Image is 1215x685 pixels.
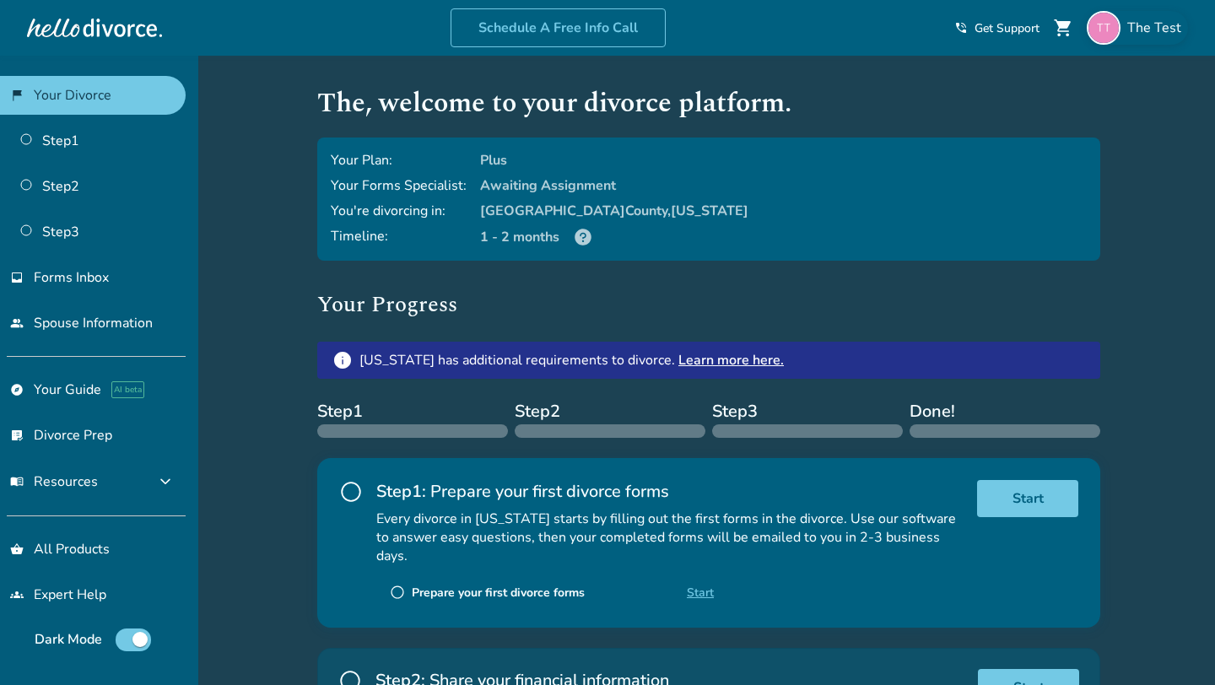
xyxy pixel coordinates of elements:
a: Schedule A Free Info Call [451,8,666,47]
span: Get Support [975,20,1039,36]
strong: Step 1 : [376,480,426,503]
span: explore [10,383,24,396]
iframe: Chat Widget [1131,604,1215,685]
span: list_alt_check [10,429,24,442]
div: [GEOGRAPHIC_DATA] County, [US_STATE] [480,202,1087,220]
span: The Test [1127,19,1188,37]
span: shopping_basket [10,542,24,556]
a: Start [687,585,714,601]
span: Resources [10,472,98,491]
span: radio_button_unchecked [390,585,405,600]
span: Done! [910,399,1100,424]
div: [US_STATE] has additional requirements to divorce. [359,351,784,369]
a: Learn more here. [678,351,784,369]
span: AI beta [111,381,144,398]
h2: Prepare your first divorce forms [376,480,964,503]
div: Your Plan: [331,151,467,170]
span: Step 3 [712,399,903,424]
span: people [10,316,24,330]
div: Timeline: [331,227,467,247]
h1: The , welcome to your divorce platform. [317,83,1100,124]
div: Prepare your first divorce forms [412,585,585,601]
span: phone_in_talk [954,21,968,35]
span: radio_button_unchecked [339,480,363,504]
div: Your Forms Specialist: [331,176,467,195]
div: 1 - 2 months [480,227,1087,247]
span: inbox [10,271,24,284]
span: Forms Inbox [34,268,109,287]
span: flag_2 [10,89,24,102]
a: Start [977,480,1078,517]
span: info [332,350,353,370]
span: menu_book [10,475,24,488]
span: Dark Mode [35,630,102,649]
div: Every divorce in [US_STATE] starts by filling out the first forms in the divorce. Use our softwar... [376,510,964,565]
span: Step 2 [515,399,705,424]
div: Plus [480,151,1087,170]
span: shopping_cart [1053,18,1073,38]
h2: Your Progress [317,288,1100,321]
span: groups [10,588,24,601]
div: You're divorcing in: [331,202,467,220]
a: phone_in_talkGet Support [954,20,1039,36]
div: Awaiting Assignment [480,176,1087,195]
span: expand_more [155,472,175,492]
span: Step 1 [317,399,508,424]
img: pevefef982@dawhe.com [1087,11,1120,45]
